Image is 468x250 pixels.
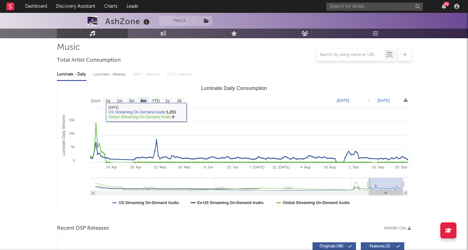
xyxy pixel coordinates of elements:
[57,44,80,51] span: Music
[372,165,384,169] text: 15. Sep
[273,165,290,169] text: 21. [DATE]
[93,69,127,80] div: Luminate - Weekly
[57,225,109,232] span: Recent DSP Releases
[444,2,449,6] div: 49
[395,165,407,169] text: 29. Sep
[105,16,151,27] div: AshZone
[165,99,170,103] text: 1y
[283,201,350,205] text: Global Streaming On-Demand Audio
[141,99,146,103] text: 6m
[442,4,446,9] button: 49
[117,99,123,103] text: 1m
[61,115,66,156] text: Luminate Daily Streams
[130,165,141,169] text: 28. Apr
[57,83,411,211] svg: Luminate Daily Consumption
[227,165,239,169] text: 23. Jun
[317,245,346,248] span: Originals ( 46 )
[71,145,75,149] text: 5k
[129,99,135,103] text: 3m
[349,165,359,169] text: 1. Sep
[316,52,384,58] input: Search by song name or URL
[106,165,117,169] text: 14. Apr
[177,99,181,103] text: All
[57,69,87,80] div: Luminate - Daily
[178,165,191,169] text: 26. May
[159,16,200,26] button: Track
[152,99,160,103] text: YTD
[154,165,167,169] text: 12. May
[365,245,395,248] span: Features ( 2 )
[119,201,179,205] text: US Streaming On-Demand Audio
[197,201,264,205] text: Ex-US Streaming On-Demand Audio
[249,165,265,169] text: 7. [DATE]
[378,98,390,103] text: [DATE]
[384,227,411,230] button: Export CSV
[201,85,267,91] text: Luminate Daily Consumption
[326,3,423,11] input: Search for artists
[300,165,310,169] text: 4. Aug
[73,158,75,162] text: 0
[337,98,349,103] text: [DATE]
[106,99,111,103] text: 1w
[204,165,213,169] text: 9. Jun
[69,118,75,122] text: 15k
[323,165,335,169] text: 18. Aug
[367,98,370,103] text: →
[91,99,101,103] text: Zoom
[69,131,75,135] text: 10k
